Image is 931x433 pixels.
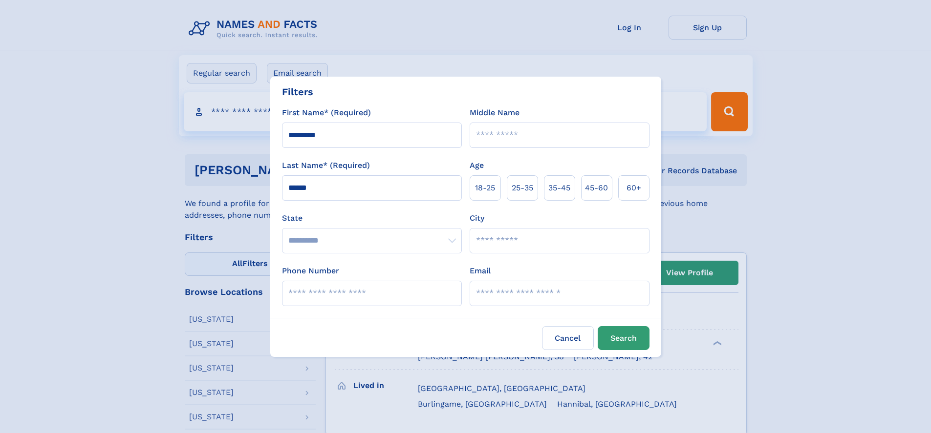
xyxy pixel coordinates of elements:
label: City [470,212,484,224]
span: 18‑25 [475,182,495,194]
label: State [282,212,462,224]
label: First Name* (Required) [282,107,371,119]
label: Last Name* (Required) [282,160,370,171]
span: 45‑60 [585,182,608,194]
span: 25‑35 [512,182,533,194]
span: 35‑45 [548,182,570,194]
button: Search [598,326,650,350]
span: 60+ [627,182,641,194]
label: Cancel [542,326,594,350]
div: Filters [282,84,313,99]
label: Email [470,265,491,277]
label: Phone Number [282,265,339,277]
label: Middle Name [470,107,520,119]
label: Age [470,160,484,171]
